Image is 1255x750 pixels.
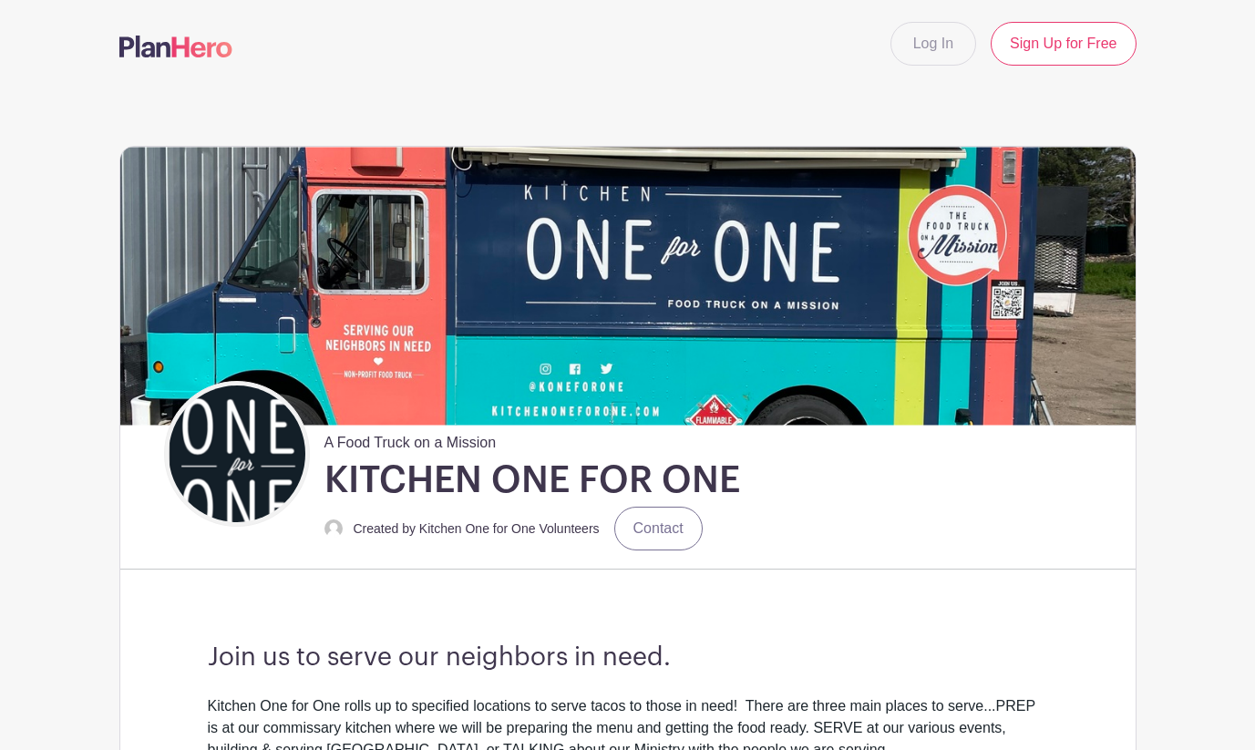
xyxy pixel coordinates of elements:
img: IMG_9124.jpeg [120,147,1136,425]
img: Black%20Verticle%20KO4O%202.png [169,385,305,522]
a: Contact [614,507,703,550]
img: logo-507f7623f17ff9eddc593b1ce0a138ce2505c220e1c5a4e2b4648c50719b7d32.svg [119,36,232,57]
a: Sign Up for Free [991,22,1136,66]
h1: KITCHEN ONE FOR ONE [324,457,740,503]
img: default-ce2991bfa6775e67f084385cd625a349d9dcbb7a52a09fb2fda1e96e2d18dcdb.png [324,519,343,538]
a: Log In [890,22,976,66]
h3: Join us to serve our neighbors in need. [208,642,1048,673]
small: Created by Kitchen One for One Volunteers [354,521,600,536]
span: A Food Truck on a Mission [324,425,497,454]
